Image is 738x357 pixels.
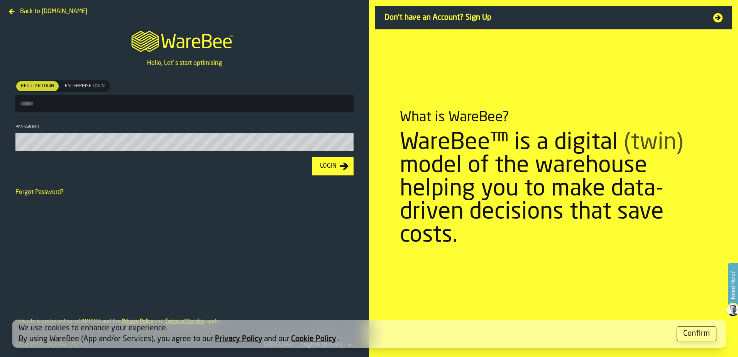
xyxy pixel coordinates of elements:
[15,80,354,112] label: button-toolbar-[object Object]
[312,157,354,175] button: button-Login
[18,83,57,90] span: Regular Login
[124,22,244,59] a: logo-header
[15,124,354,151] label: button-toolbar-Password
[400,131,707,247] div: WareBee™ is a digital model of the warehouse helping you to make data-driven decisions that save ...
[384,12,704,23] span: Don't have an Account? Sign Up
[215,335,262,343] a: Privacy Policy
[729,263,737,307] label: Need Help?
[291,335,336,343] a: Cookie Policy
[20,7,87,16] span: Back to [DOMAIN_NAME]
[15,80,59,92] label: button-switch-multi-Regular Login
[343,139,352,147] button: button-toolbar-Password
[15,95,354,112] input: button-toolbar-[object Object]
[317,161,340,171] div: Login
[59,80,110,92] label: button-switch-multi-Enterprise Login
[624,131,683,155] span: (twin)
[683,328,710,339] div: Confirm
[19,323,670,345] div: We use cookies to enhance your experience. By using WareBee (App and/or Services), you agree to o...
[60,81,109,91] div: thumb
[16,81,59,91] div: thumb
[6,6,90,12] a: Back to [DOMAIN_NAME]
[62,83,108,90] span: Enterprise Login
[12,320,726,348] div: alert-[object Object]
[677,326,716,341] button: button-
[15,124,354,130] div: Password
[375,6,732,29] a: Don't have an Account? Sign Up
[15,133,354,151] input: button-toolbar-Password
[400,110,509,125] div: What is WareBee?
[15,189,64,195] a: Forgot Password?
[147,59,222,68] p: Hello, Let`s start optimising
